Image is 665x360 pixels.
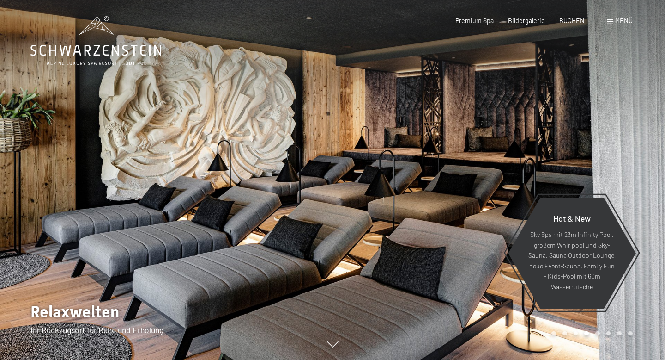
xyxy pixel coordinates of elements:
div: Carousel Pagination [548,331,632,336]
p: Sky Spa mit 23m Infinity Pool, großem Whirlpool und Sky-Sauna, Sauna Outdoor Lounge, neue Event-S... [528,230,616,292]
div: Carousel Page 1 [551,331,556,336]
a: BUCHEN [559,17,585,25]
a: Bildergalerie [508,17,545,25]
span: Hot & New [553,213,591,223]
div: Carousel Page 3 [574,331,578,336]
div: Carousel Page 6 [606,331,611,336]
span: Menü [615,17,633,25]
div: Carousel Page 4 (Current Slide) [584,331,589,336]
div: Carousel Page 7 [617,331,622,336]
div: Carousel Page 2 [562,331,567,336]
a: Premium Spa [455,17,494,25]
div: Carousel Page 8 [628,331,633,336]
a: Hot & New Sky Spa mit 23m Infinity Pool, großem Whirlpool und Sky-Sauna, Sauna Outdoor Lounge, ne... [508,197,636,309]
div: Carousel Page 5 [595,331,600,336]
